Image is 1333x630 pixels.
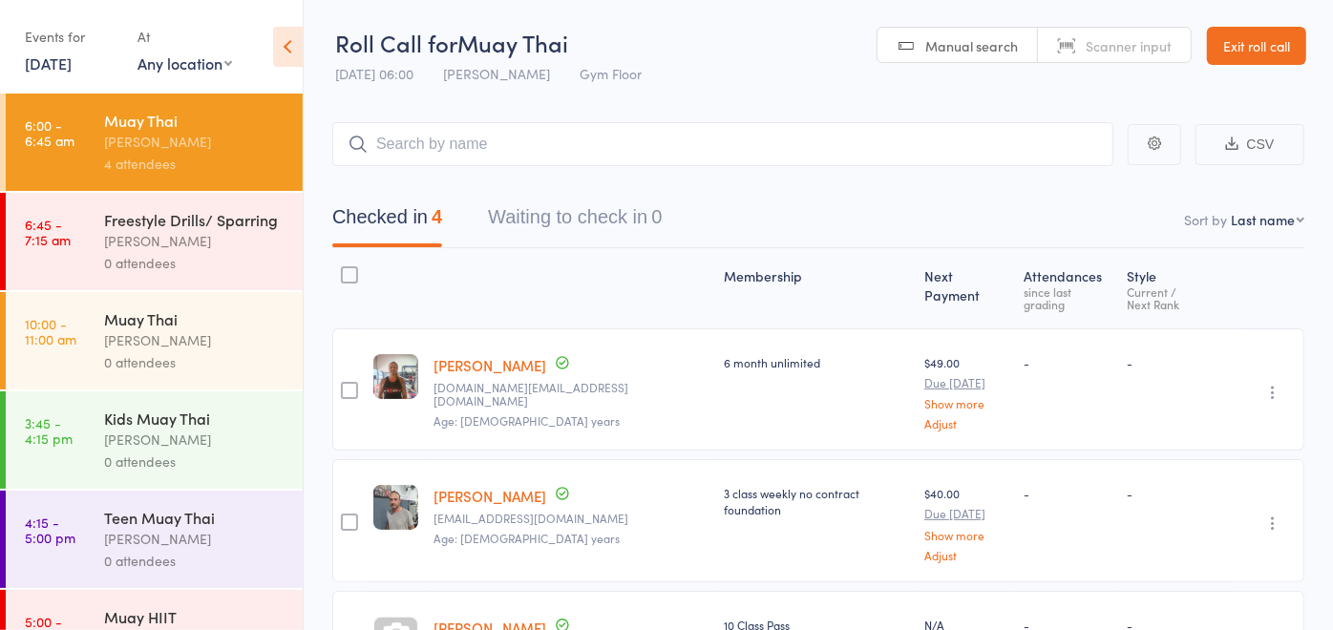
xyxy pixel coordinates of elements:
a: 6:45 -7:15 amFreestyle Drills/ Sparring[PERSON_NAME]0 attendees [6,193,303,290]
div: 4 attendees [104,153,286,175]
span: Scanner input [1086,36,1172,55]
label: Sort by [1184,210,1227,229]
div: [PERSON_NAME] [104,528,286,550]
div: since last grading [1024,285,1111,310]
a: 6:00 -6:45 amMuay Thai[PERSON_NAME]4 attendees [6,94,303,191]
div: [PERSON_NAME] [104,429,286,451]
button: Checked in4 [332,197,442,247]
div: Freestyle Drills/ Sparring [104,209,286,230]
small: Due [DATE] [924,507,1008,520]
div: 0 [651,206,662,227]
a: 3:45 -4:15 pmKids Muay Thai[PERSON_NAME]0 attendees [6,391,303,489]
small: Macs.fitness@hotmail.com [434,381,709,409]
time: 6:00 - 6:45 am [25,117,74,148]
time: 10:00 - 11:00 am [25,316,76,346]
div: Next Payment [917,257,1016,320]
div: 4 [432,206,442,227]
a: Exit roll call [1207,27,1306,65]
div: Last name [1231,210,1295,229]
button: CSV [1195,124,1304,165]
div: 0 attendees [104,451,286,472]
div: Current / Next Rank [1127,285,1227,310]
div: Muay Thai [104,308,286,329]
a: Show more [924,397,1008,409]
div: 3 class weekly no contract foundation [724,485,909,517]
div: $40.00 [924,485,1008,560]
div: At [138,21,232,52]
span: [PERSON_NAME] [443,64,550,83]
div: 0 attendees [104,351,286,373]
div: 0 attendees [104,550,286,572]
a: Adjust [924,549,1008,561]
span: Roll Call for [335,27,457,58]
div: Teen Muay Thai [104,507,286,528]
div: Membership [716,257,917,320]
a: 10:00 -11:00 amMuay Thai[PERSON_NAME]0 attendees [6,292,303,389]
div: - [1127,485,1227,501]
div: Muay Thai [104,110,286,131]
time: 4:15 - 5:00 pm [25,514,75,545]
div: Any location [138,52,232,73]
img: image1732508736.png [373,354,418,399]
img: image1717616755.png [373,485,418,530]
div: [PERSON_NAME] [104,230,286,252]
div: - [1127,354,1227,370]
div: - [1024,485,1111,501]
div: Kids Muay Thai [104,408,286,429]
div: Muay HIIT [104,606,286,627]
span: Manual search [925,36,1018,55]
input: Search by name [332,122,1113,166]
small: christiancpetersen@gmail.com [434,512,709,525]
div: Atten­dances [1016,257,1119,320]
span: [DATE] 06:00 [335,64,413,83]
div: 6 month unlimited [724,354,909,370]
span: Gym Floor [580,64,642,83]
span: Age: [DEMOGRAPHIC_DATA] years [434,412,620,429]
small: Due [DATE] [924,376,1008,389]
div: Style [1119,257,1235,320]
span: Muay Thai [457,27,568,58]
div: $49.00 [924,354,1008,430]
a: Adjust [924,417,1008,430]
div: - [1024,354,1111,370]
div: 0 attendees [104,252,286,274]
a: [DATE] [25,52,72,73]
span: Age: [DEMOGRAPHIC_DATA] years [434,530,620,546]
button: Waiting to check in0 [488,197,662,247]
time: 3:45 - 4:15 pm [25,415,73,446]
a: [PERSON_NAME] [434,486,546,506]
div: [PERSON_NAME] [104,131,286,153]
time: 6:45 - 7:15 am [25,217,71,247]
a: 4:15 -5:00 pmTeen Muay Thai[PERSON_NAME]0 attendees [6,491,303,588]
a: Show more [924,529,1008,541]
div: Events for [25,21,118,52]
a: [PERSON_NAME] [434,355,546,375]
div: [PERSON_NAME] [104,329,286,351]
